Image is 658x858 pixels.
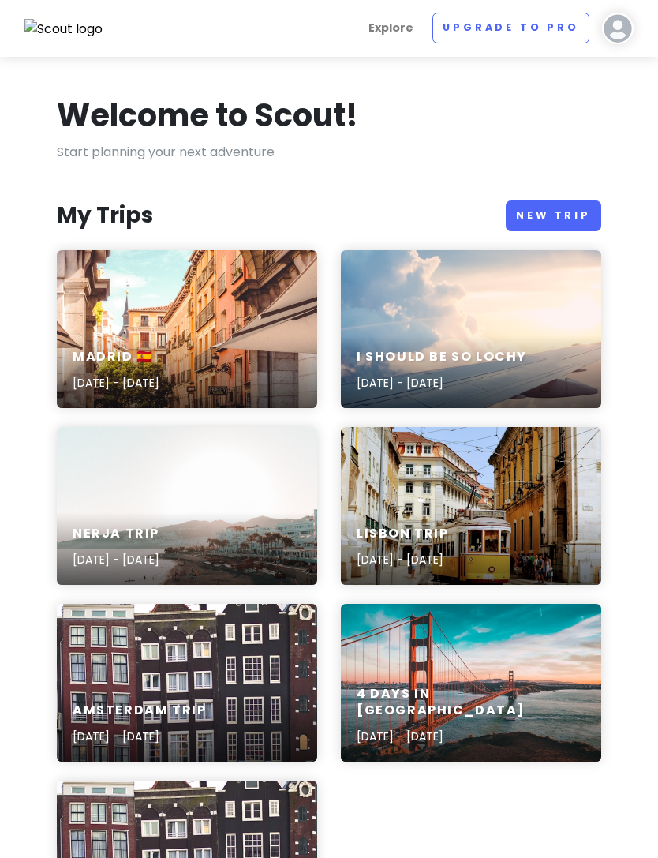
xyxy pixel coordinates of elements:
[341,427,601,585] a: yellow and white tram on road during daytimeLisbon Trip[DATE] - [DATE]
[341,250,601,408] a: aerial photography of airlinerI should be so Lochy[DATE] - [DATE]
[602,13,634,44] img: User profile
[73,526,159,542] h6: Nerja Trip
[357,551,449,568] p: [DATE] - [DATE]
[73,703,206,719] h6: Amsterdam Trip
[57,201,153,230] h3: My Trips
[362,13,420,43] a: Explore
[432,13,589,43] a: Upgrade to Pro
[57,604,317,762] a: assorted-color houses under white skyAmsterdam Trip[DATE] - [DATE]
[73,728,206,745] p: [DATE] - [DATE]
[57,142,601,163] p: Start planning your next adventure
[341,604,601,762] a: 4 Days in [GEOGRAPHIC_DATA][DATE] - [DATE]
[506,200,601,231] a: New Trip
[73,374,159,392] p: [DATE] - [DATE]
[357,728,585,745] p: [DATE] - [DATE]
[357,374,527,392] p: [DATE] - [DATE]
[357,526,449,542] h6: Lisbon Trip
[73,551,159,568] p: [DATE] - [DATE]
[357,349,527,365] h6: I should be so Lochy
[57,427,317,585] a: aerial photography of seashore during daytimeNerja Trip[DATE] - [DATE]
[24,19,103,39] img: Scout logo
[57,250,317,408] a: village buildingsMadrid 🇪🇸[DATE] - [DATE]
[357,686,585,719] h6: 4 Days in [GEOGRAPHIC_DATA]
[73,349,159,365] h6: Madrid 🇪🇸
[57,95,358,136] h1: Welcome to Scout!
